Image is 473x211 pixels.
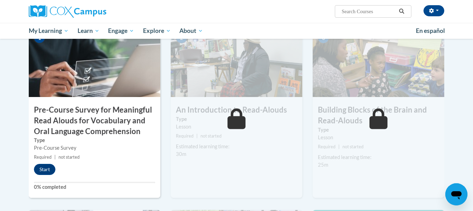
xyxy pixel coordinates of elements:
button: Start [34,164,55,175]
span: About [179,27,203,35]
span: My Learning [29,27,69,35]
span: En español [416,27,445,34]
a: Explore [139,23,175,39]
div: Estimated learning time: [318,153,439,161]
span: Explore [143,27,171,35]
img: Cox Campus [29,5,106,18]
span: 25m [318,162,328,168]
span: Engage [108,27,134,35]
img: Course Image [29,28,160,97]
label: Type [318,126,439,134]
button: Search [396,7,407,16]
a: En español [411,24,449,38]
img: Course Image [171,28,302,97]
div: Pre-Course Survey [34,144,155,152]
span: Learn [78,27,99,35]
span: not started [59,155,80,160]
div: Lesson [176,123,297,131]
span: not started [342,144,364,149]
span: not started [200,133,222,139]
h3: An Introduction to Read-Alouds [171,105,302,115]
iframe: Button to launch messaging window [445,183,467,205]
input: Search Courses [341,7,396,16]
span: Required [318,144,336,149]
a: Engage [104,23,139,39]
div: Main menu [18,23,455,39]
a: My Learning [24,23,73,39]
a: Cox Campus [29,5,160,18]
label: Type [34,137,155,144]
span: 30m [176,151,186,157]
div: Lesson [318,134,439,141]
button: Account Settings [423,5,444,16]
h3: Building Blocks of the Brain and Read-Alouds [313,105,444,126]
span: | [338,144,340,149]
img: Course Image [313,28,444,97]
label: 0% completed [34,183,155,191]
span: | [196,133,198,139]
span: | [54,155,56,160]
h3: Pre-Course Survey for Meaningful Read Alouds for Vocabulary and Oral Language Comprehension [29,105,160,137]
a: Learn [73,23,104,39]
a: About [175,23,208,39]
div: Estimated learning time: [176,143,297,150]
span: Required [34,155,52,160]
span: Required [176,133,194,139]
label: Type [176,115,297,123]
